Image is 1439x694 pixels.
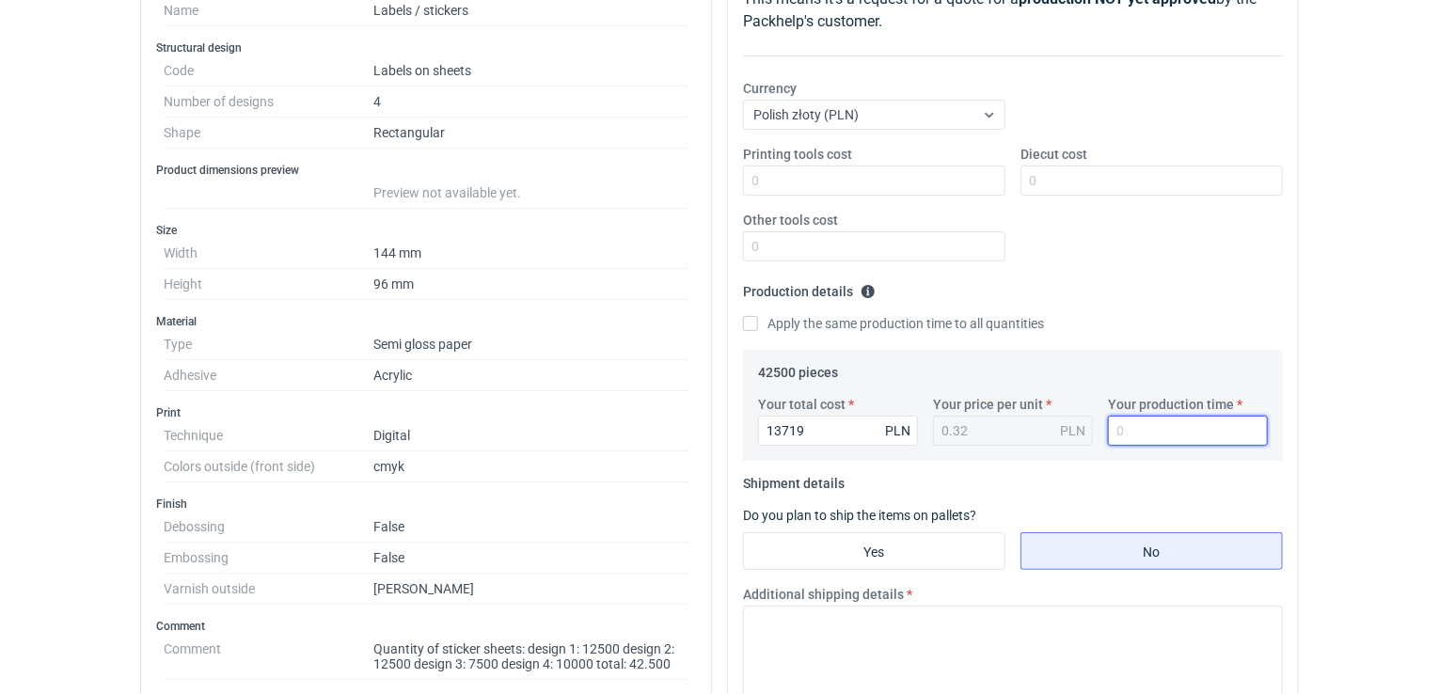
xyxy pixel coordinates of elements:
[743,532,1005,570] label: Yes
[156,619,696,634] h3: Comment
[164,360,373,391] dt: Adhesive
[753,107,859,122] span: Polish złoty (PLN)
[164,55,373,87] dt: Code
[164,420,373,451] dt: Technique
[373,451,688,482] dd: cmyk
[373,574,688,605] dd: [PERSON_NAME]
[164,87,373,118] dt: Number of designs
[164,634,373,680] dt: Comment
[373,185,521,200] span: Preview not available yet.
[1060,421,1085,440] div: PLN
[156,314,696,329] h3: Material
[373,269,688,300] dd: 96 mm
[164,543,373,574] dt: Embossing
[758,357,838,380] legend: 42500 pieces
[164,238,373,269] dt: Width
[156,223,696,238] h3: Size
[933,395,1043,414] label: Your price per unit
[1108,416,1268,446] input: 0
[164,512,373,543] dt: Debossing
[164,574,373,605] dt: Varnish outside
[373,360,688,391] dd: Acrylic
[373,118,688,149] dd: Rectangular
[156,163,696,178] h3: Product dimensions preview
[373,543,688,574] dd: False
[373,238,688,269] dd: 144 mm
[743,508,976,523] label: Do you plan to ship the items on pallets?
[156,40,696,55] h3: Structural design
[1020,145,1087,164] label: Diecut cost
[373,512,688,543] dd: False
[373,634,688,680] dd: Quantity of sticker sheets: design 1: 12500 design 2: 12500 design 3: 7500 design 4: 10000 total:...
[373,87,688,118] dd: 4
[743,276,876,299] legend: Production details
[758,416,918,446] input: 0
[1108,395,1234,414] label: Your production time
[164,118,373,149] dt: Shape
[743,79,797,98] label: Currency
[373,329,688,360] dd: Semi gloss paper
[156,497,696,512] h3: Finish
[743,145,852,164] label: Printing tools cost
[164,269,373,300] dt: Height
[373,55,688,87] dd: Labels on sheets
[1020,166,1283,196] input: 0
[743,211,838,229] label: Other tools cost
[758,395,846,414] label: Your total cost
[743,468,845,491] legend: Shipment details
[743,231,1005,261] input: 0
[164,329,373,360] dt: Type
[743,585,904,604] label: Additional shipping details
[743,166,1005,196] input: 0
[1020,532,1283,570] label: No
[164,451,373,482] dt: Colors outside (front side)
[373,420,688,451] dd: Digital
[885,421,910,440] div: PLN
[156,405,696,420] h3: Print
[743,314,1044,333] label: Apply the same production time to all quantities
